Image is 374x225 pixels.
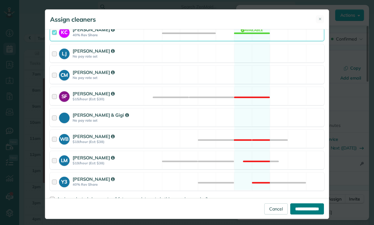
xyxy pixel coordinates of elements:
[59,134,70,143] strong: WB
[73,133,115,139] strong: [PERSON_NAME]
[73,112,129,118] strong: [PERSON_NAME] & Gigi
[59,49,70,57] strong: LJ
[73,76,142,80] strong: No pay rate set
[73,33,142,37] strong: 40% Rev Share
[73,161,142,165] strong: $19/hour (Est: $38)
[73,155,115,161] strong: [PERSON_NAME]
[50,15,96,24] h5: Assign cleaners
[59,70,70,79] strong: CM
[73,27,115,32] strong: [PERSON_NAME]
[73,118,142,123] strong: No pay rate set
[59,155,70,164] strong: LM
[59,27,70,36] strong: KC
[318,16,322,22] span: ✕
[73,182,142,187] strong: 40% Rev Share
[59,177,70,185] strong: Y3
[73,176,115,182] strong: [PERSON_NAME]
[73,140,142,144] strong: $19/hour (Est: $38)
[73,97,142,101] strong: $15/hour (Est: $30)
[264,203,288,214] a: Cancel
[73,91,115,97] strong: [PERSON_NAME]
[73,54,142,58] strong: No pay rate set
[59,91,70,100] strong: SF
[73,69,115,75] strong: [PERSON_NAME]
[73,48,115,54] strong: [PERSON_NAME]
[57,196,207,202] span: Assign selected cleaners to all future appointments in this recurring service?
